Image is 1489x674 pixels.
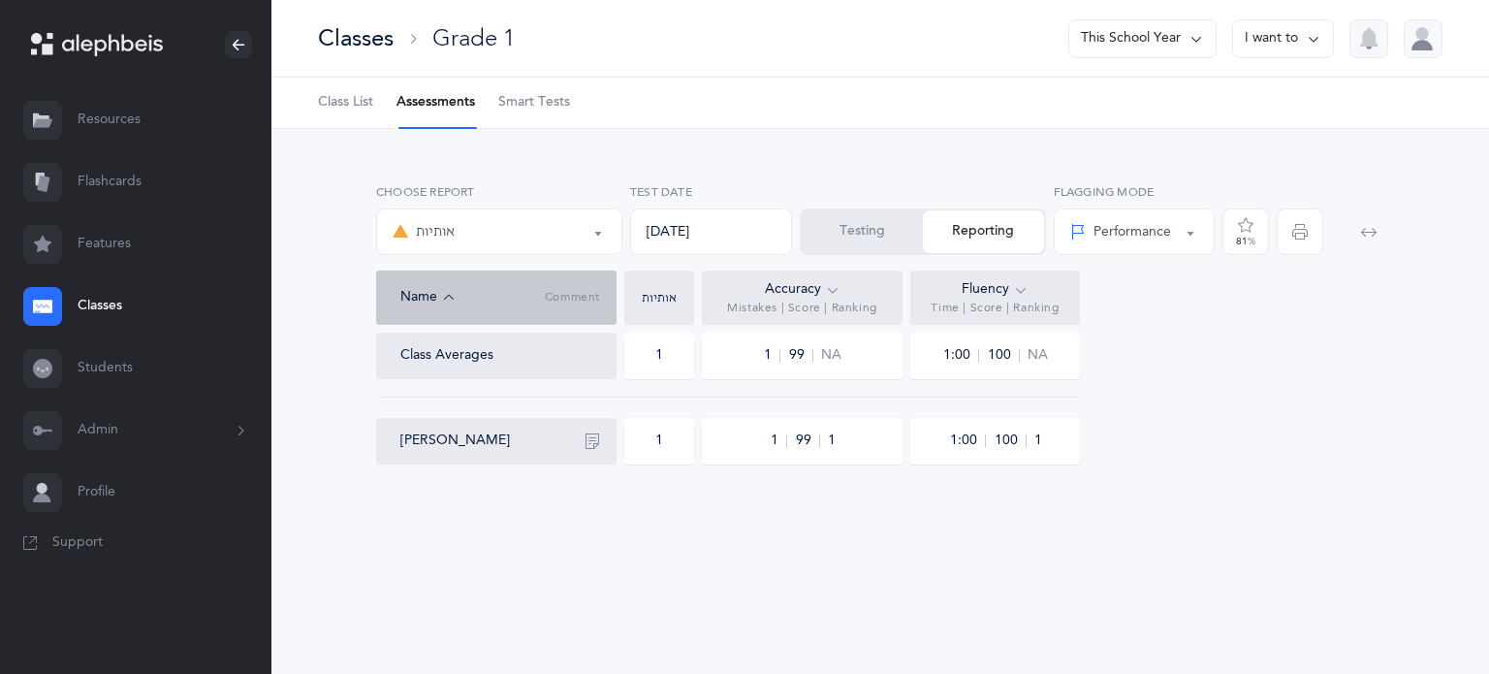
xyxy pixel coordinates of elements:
[962,279,1029,301] div: Fluency
[400,432,510,451] button: [PERSON_NAME]
[821,346,841,366] span: NA
[1034,432,1042,451] span: 1
[630,209,792,255] div: [DATE]
[1068,19,1217,58] button: This School Year
[1028,346,1048,366] span: NA
[655,432,663,451] div: 1
[432,22,515,54] div: Grade 1
[994,434,1027,447] span: 100
[52,533,103,553] span: Support
[802,210,923,253] button: Testing
[318,22,394,54] div: Classes
[942,349,979,362] span: 1:00
[788,349,813,362] span: 99
[727,301,877,316] span: Mistakes | Score | Ranking
[1236,237,1255,246] div: 81
[1222,209,1269,255] button: 81%
[770,434,787,447] span: 1
[931,301,1059,316] span: Time | Score | Ranking
[1232,19,1334,58] button: I want to
[1248,236,1255,247] span: %
[765,279,840,301] div: Accuracy
[630,183,792,201] label: Test Date
[376,183,622,201] label: Choose report
[763,349,780,362] span: 1
[376,209,622,255] button: אותיות
[828,432,836,451] span: 1
[400,346,493,366] div: Class Averages
[1070,222,1171,242] div: Performance
[400,287,545,308] div: Name
[1054,209,1216,255] button: Performance
[987,349,1020,362] span: 100
[318,93,373,112] span: Class List
[795,434,820,447] span: 99
[393,220,455,243] div: אותיות
[1054,183,1216,201] label: Flagging Mode
[545,290,600,305] span: Comment
[949,434,986,447] span: 1:00
[655,346,663,366] div: 1
[1392,577,1466,651] iframe: Drift Widget Chat Controller
[498,93,570,112] span: Smart Tests
[629,292,689,304] div: אותיות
